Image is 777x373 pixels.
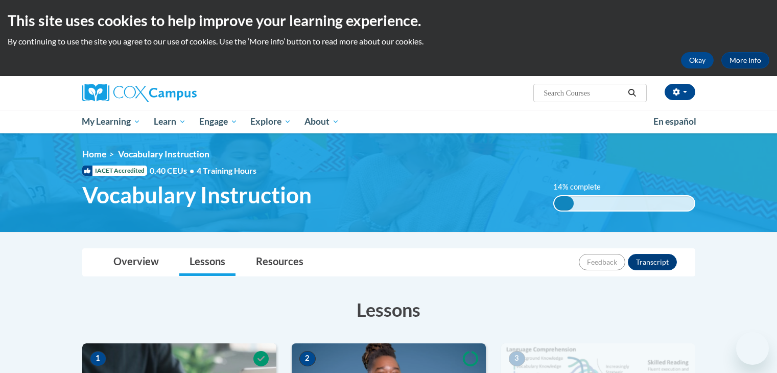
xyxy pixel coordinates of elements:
a: Engage [193,110,244,133]
a: En español [647,111,703,132]
a: Overview [103,249,169,276]
span: 0.40 CEUs [150,165,197,176]
span: 3 [509,351,525,366]
span: • [190,166,194,175]
a: Explore [244,110,298,133]
span: Vocabulary Instruction [118,149,209,159]
span: My Learning [82,115,140,128]
input: Search Courses [543,87,624,99]
span: About [304,115,339,128]
span: 2 [299,351,316,366]
label: 14% complete [553,181,612,193]
a: Lessons [179,249,236,276]
span: IACET Accredited [82,166,147,176]
a: Resources [246,249,314,276]
a: My Learning [76,110,148,133]
button: Feedback [579,254,625,270]
span: Engage [199,115,238,128]
button: Okay [681,52,714,68]
a: Cox Campus [82,84,276,102]
span: Vocabulary Instruction [82,181,312,208]
a: More Info [721,52,769,68]
a: About [298,110,346,133]
iframe: Button to launch messaging window [736,332,769,365]
button: Transcript [628,254,677,270]
img: Cox Campus [82,84,197,102]
div: Main menu [67,110,711,133]
span: En español [653,116,696,127]
a: Home [82,149,106,159]
span: Learn [154,115,186,128]
button: Search [624,87,640,99]
h3: Lessons [82,297,695,322]
a: Learn [147,110,193,133]
p: By continuing to use the site you agree to our use of cookies. Use the ‘More info’ button to read... [8,36,769,47]
span: Explore [250,115,291,128]
span: 1 [90,351,106,366]
div: 14% complete [554,196,574,211]
h2: This site uses cookies to help improve your learning experience. [8,10,769,31]
span: 4 Training Hours [197,166,256,175]
button: Account Settings [665,84,695,100]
